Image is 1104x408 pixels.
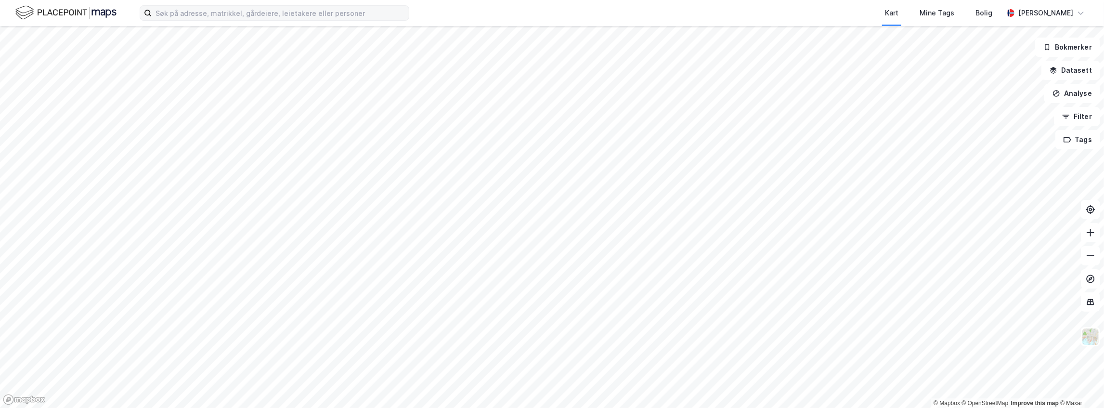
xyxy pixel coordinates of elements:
[1055,130,1100,149] button: Tags
[1056,362,1104,408] iframe: Chat Widget
[975,7,992,19] div: Bolig
[1011,400,1059,407] a: Improve this map
[1041,61,1100,80] button: Datasett
[1035,38,1100,57] button: Bokmerker
[920,7,954,19] div: Mine Tags
[885,7,898,19] div: Kart
[3,394,45,405] a: Mapbox homepage
[1081,328,1100,346] img: Z
[1044,84,1100,103] button: Analyse
[15,4,117,21] img: logo.f888ab2527a4732fd821a326f86c7f29.svg
[152,6,409,20] input: Søk på adresse, matrikkel, gårdeiere, leietakere eller personer
[934,400,960,407] a: Mapbox
[1054,107,1100,126] button: Filter
[962,400,1009,407] a: OpenStreetMap
[1018,7,1073,19] div: [PERSON_NAME]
